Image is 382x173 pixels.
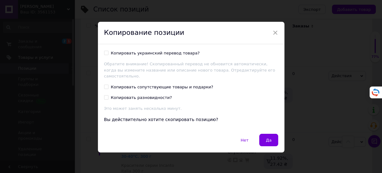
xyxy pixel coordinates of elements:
div: Копировать разновидности? [111,95,172,101]
span: Обратите внимание! Скопированный перевод не обновится автоматически, когда вы измените название и... [104,62,275,78]
span: Копирование позиции [104,29,184,36]
span: Да [266,138,271,143]
div: Копировать украинский перевод товара? [111,50,200,56]
button: Нет [234,134,255,146]
span: Это может занять несколько минут. [104,106,182,111]
span: × [273,27,278,38]
button: Да [259,134,278,146]
span: Нет [241,138,248,143]
div: Вы действительно хотите скопировать позицию? [104,117,278,123]
div: Копировать сопутствующие товары и подарки? [111,84,213,90]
